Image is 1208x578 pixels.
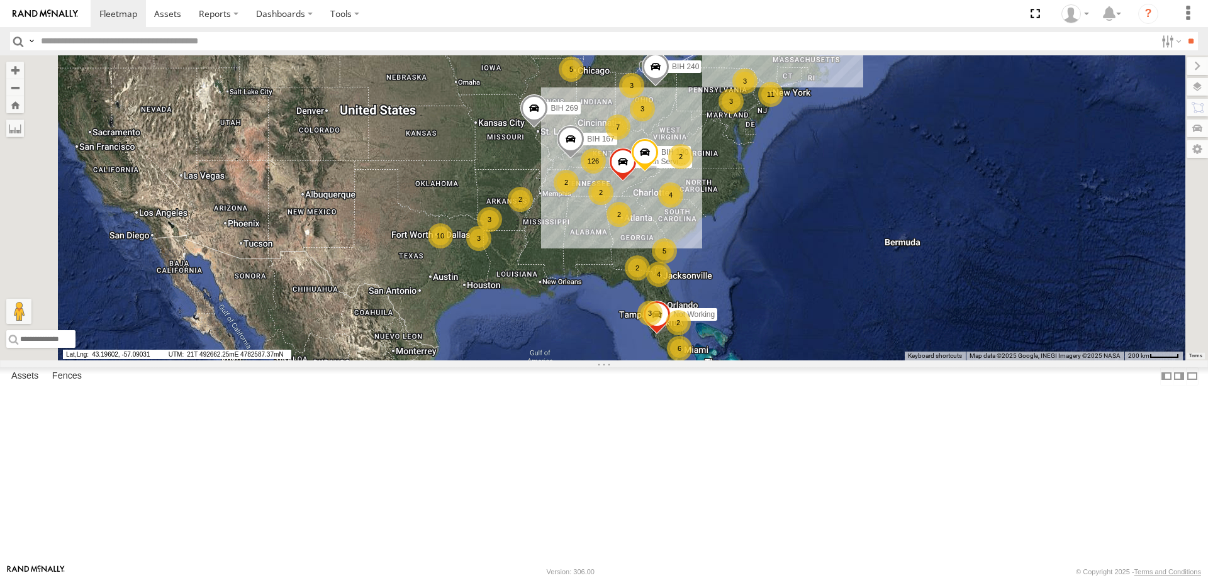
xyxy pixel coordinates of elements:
[666,310,691,335] div: 2
[6,299,31,324] button: Drag Pegman onto the map to open Street View
[587,134,614,143] span: BIH 167
[667,336,692,361] div: 6
[1160,367,1173,386] label: Dock Summary Table to the Left
[908,352,962,360] button: Keyboard shortcuts
[970,352,1121,359] span: Map data ©2025 Google, INEGI Imagery ©2025 NASA
[508,187,533,212] div: 2
[1138,4,1158,24] i: ?
[428,223,453,248] div: 10
[637,301,663,326] div: 3
[554,170,579,195] div: 2
[732,69,758,94] div: 3
[652,238,677,264] div: 5
[719,89,744,114] div: 3
[1134,568,1201,575] a: Terms and Conditions
[1156,32,1183,50] label: Search Filter Options
[165,350,291,359] span: 21T 492662.25mE 4782587.37mN
[661,148,688,157] span: BIH 190
[672,62,699,71] span: BIH 240
[581,148,606,174] div: 126
[63,350,164,359] span: 43.19602, -57.09031
[477,207,502,232] div: 3
[1187,140,1208,158] label: Map Settings
[7,565,65,578] a: Visit our Website
[605,114,630,140] div: 7
[658,182,683,208] div: 4
[588,180,613,205] div: 2
[1076,568,1201,575] div: © Copyright 2025 -
[559,57,584,82] div: 5
[5,367,45,385] label: Assets
[46,367,88,385] label: Fences
[551,104,578,113] span: BIH 269
[6,62,24,79] button: Zoom in
[673,310,715,319] span: Not Working
[13,9,78,18] img: rand-logo.svg
[466,226,491,251] div: 3
[1057,4,1093,23] div: Nele .
[1124,352,1183,360] button: Map Scale: 200 km per 43 pixels
[6,119,24,137] label: Measure
[607,202,632,227] div: 2
[1186,367,1199,386] label: Hide Summary Table
[646,262,671,287] div: 4
[630,96,655,121] div: 3
[6,96,24,113] button: Zoom Home
[26,32,36,50] label: Search Query
[619,73,644,98] div: 3
[1189,353,1202,358] a: Terms (opens in new tab)
[758,82,783,107] div: 11
[1173,367,1185,386] label: Dock Summary Table to the Right
[6,79,24,96] button: Zoom out
[547,568,595,575] div: Version: 306.00
[625,255,650,281] div: 2
[1128,352,1149,359] span: 200 km
[668,144,693,169] div: 2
